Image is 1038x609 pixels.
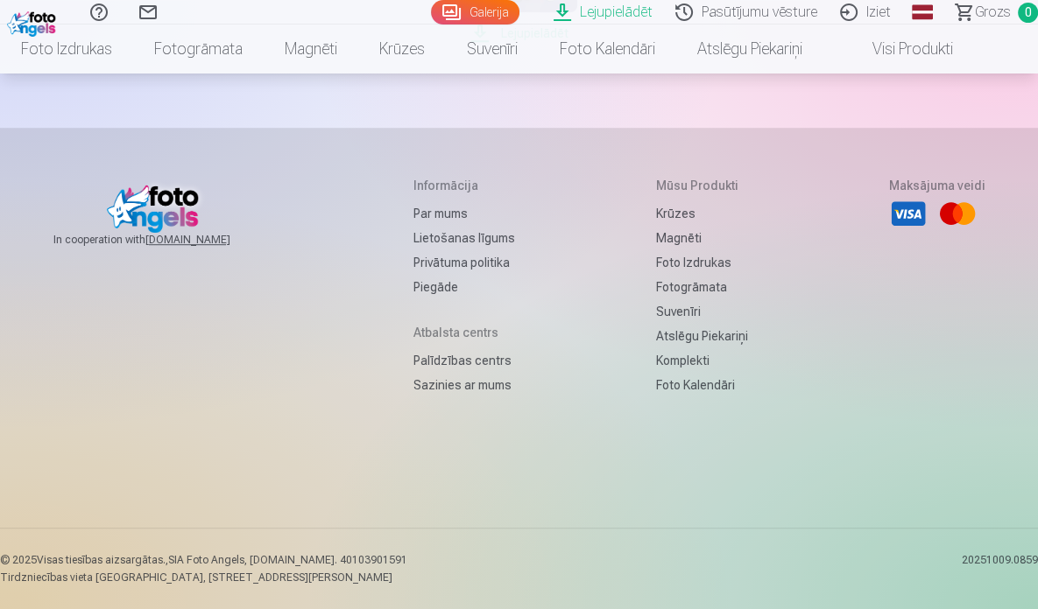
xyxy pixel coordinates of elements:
a: Privātuma politika [413,250,515,275]
h5: Informācija [413,177,515,194]
a: Magnēti [264,24,358,73]
a: Suvenīri [656,299,748,324]
a: Komplekti [656,348,748,373]
span: Grozs [975,2,1011,23]
a: Krūzes [358,24,446,73]
a: Suvenīri [446,24,539,73]
a: Magnēti [656,226,748,250]
img: /fa1 [7,7,60,37]
a: Krūzes [656,201,748,226]
h5: Maksājuma veidi [889,177,985,194]
li: Mastercard [938,194,977,233]
span: In cooperation with [53,233,272,247]
a: [DOMAIN_NAME] [145,233,272,247]
p: 20251009.0859 [962,553,1038,584]
a: Visi produkti [823,24,974,73]
span: SIA Foto Angels, [DOMAIN_NAME]. 40103901591 [168,554,407,566]
h5: Mūsu produkti [656,177,748,194]
a: Atslēgu piekariņi [676,24,823,73]
h5: Atbalsta centrs [413,324,515,341]
a: Atslēgu piekariņi [656,324,748,348]
a: Lietošanas līgums [413,226,515,250]
a: Fotogrāmata [656,275,748,299]
a: Palīdzības centrs [413,348,515,373]
li: Visa [889,194,928,233]
a: Foto kalendāri [656,373,748,397]
a: Sazinies ar mums [413,373,515,397]
a: Fotogrāmata [133,24,264,73]
a: Foto kalendāri [539,24,676,73]
span: 0 [1018,3,1038,23]
a: Piegāde [413,275,515,299]
a: Par mums [413,201,515,226]
a: Foto izdrukas [656,250,748,275]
